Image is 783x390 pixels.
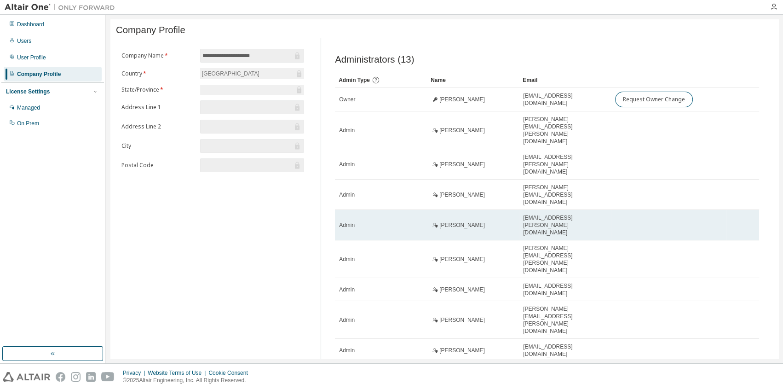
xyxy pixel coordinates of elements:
span: [PERSON_NAME] [439,256,485,263]
span: [PERSON_NAME] [439,127,485,134]
label: Country [121,70,195,77]
div: Managed [17,104,40,111]
div: Privacy [123,369,148,377]
span: [PERSON_NAME] [439,286,485,293]
span: Admin [339,191,355,198]
label: Address Line 2 [121,123,195,130]
img: Altair One [5,3,120,12]
span: [EMAIL_ADDRESS][PERSON_NAME][DOMAIN_NAME] [523,153,607,175]
p: © 2025 Altair Engineering, Inc. All Rights Reserved. [123,377,253,384]
img: altair_logo.svg [3,372,50,382]
div: [GEOGRAPHIC_DATA] [200,68,304,79]
div: [GEOGRAPHIC_DATA] [201,69,261,79]
span: Owner [339,96,355,103]
span: Admin Type [339,77,370,83]
span: [PERSON_NAME] [439,347,485,354]
img: linkedin.svg [86,372,96,382]
span: [PERSON_NAME] [439,161,485,168]
span: Admin [339,347,355,354]
span: [PERSON_NAME][EMAIL_ADDRESS][PERSON_NAME][DOMAIN_NAME] [523,305,607,335]
label: State/Province [121,86,195,93]
span: [PERSON_NAME] [439,221,485,229]
label: Postal Code [121,162,195,169]
div: Dashboard [17,21,44,28]
div: Company Profile [17,70,61,78]
button: Request Owner Change [615,92,693,107]
span: [PERSON_NAME] [439,316,485,324]
span: [EMAIL_ADDRESS][DOMAIN_NAME] [523,92,607,107]
span: [PERSON_NAME][EMAIL_ADDRESS][PERSON_NAME][DOMAIN_NAME] [523,244,607,274]
div: Users [17,37,31,45]
span: Admin [339,316,355,324]
span: [EMAIL_ADDRESS][PERSON_NAME][DOMAIN_NAME] [523,214,607,236]
span: [PERSON_NAME] [439,191,485,198]
span: Administrators (13) [335,54,414,65]
span: Company Profile [116,25,185,35]
span: [EMAIL_ADDRESS][DOMAIN_NAME] [523,343,607,358]
div: License Settings [6,88,50,95]
div: On Prem [17,120,39,127]
img: instagram.svg [71,372,81,382]
span: Admin [339,127,355,134]
div: Email [523,73,607,87]
label: City [121,142,195,150]
span: [EMAIL_ADDRESS][DOMAIN_NAME] [523,282,607,297]
div: Website Terms of Use [148,369,208,377]
span: Admin [339,286,355,293]
img: facebook.svg [56,372,65,382]
span: [PERSON_NAME] [439,96,485,103]
span: Admin [339,256,355,263]
div: User Profile [17,54,46,61]
div: Name [431,73,515,87]
span: Admin [339,161,355,168]
img: youtube.svg [101,372,115,382]
label: Company Name [121,52,195,59]
div: Cookie Consent [208,369,253,377]
span: Admin [339,221,355,229]
label: Address Line 1 [121,104,195,111]
span: [PERSON_NAME][EMAIL_ADDRESS][PERSON_NAME][DOMAIN_NAME] [523,116,607,145]
span: [PERSON_NAME][EMAIL_ADDRESS][DOMAIN_NAME] [523,184,607,206]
